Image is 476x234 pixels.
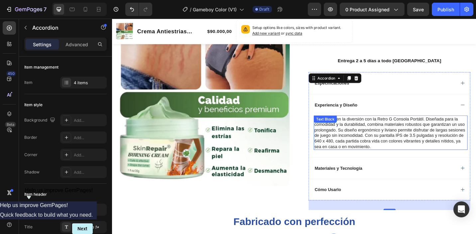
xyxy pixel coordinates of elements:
[125,3,152,16] div: Undo/Redo
[6,71,16,76] div: 450
[345,6,390,13] span: 0 product assigned
[24,102,43,108] div: Item style
[432,3,460,16] button: Publish
[223,62,246,68] div: Accordion
[222,184,251,190] p: Cómo Usarlo
[5,122,16,127] div: Beta
[33,41,52,48] p: Settings
[222,68,260,74] p: Especificaciones
[222,107,245,113] div: Text Block
[133,216,266,228] strong: Fabricado con perfección
[74,135,105,141] div: Add...
[437,6,454,13] div: Publish
[65,41,88,48] p: Advanced
[221,107,389,143] p: Sumérgete en la diversión con la Retro G Consola Portátil. Diseñada para la comodidad y la durabi...
[340,3,405,16] button: 0 product assigned
[407,3,429,16] button: Save
[267,3,395,23] button: <p><span style="font-size:15px;">OBTENER OFERTA Y PAGAR AL RECIBIR</span></p>
[453,201,469,217] div: Open Intercom Messenger
[24,116,57,125] div: Background
[282,10,381,15] span: OBTENER OFERTA Y PAGAR AL RECIBIR
[74,152,105,158] div: Add...
[112,19,476,234] iframe: Design area
[247,43,360,49] strong: Entrega 2 a 5 días a todo [GEOGRAPHIC_DATA]
[32,24,89,32] p: Accordion
[259,6,269,12] span: Draft
[24,134,37,140] div: Border
[74,117,105,123] div: Add...
[24,64,59,70] div: Item management
[25,187,93,193] span: Help us improve GemPages!
[24,152,38,158] div: Corner
[74,80,105,86] div: 4 items
[190,6,191,13] span: /
[25,187,93,201] button: Show survey - Help us improve GemPages!
[24,169,40,175] div: Shadow
[222,92,269,98] p: Experiencia y Diseño
[222,161,274,167] p: Materiales y Tecnología
[413,7,424,12] span: Save
[44,5,47,13] p: 7
[193,6,237,13] span: Gameboy Color (V1)
[24,80,33,86] div: Item
[3,3,50,16] button: 7
[74,169,105,175] div: Add...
